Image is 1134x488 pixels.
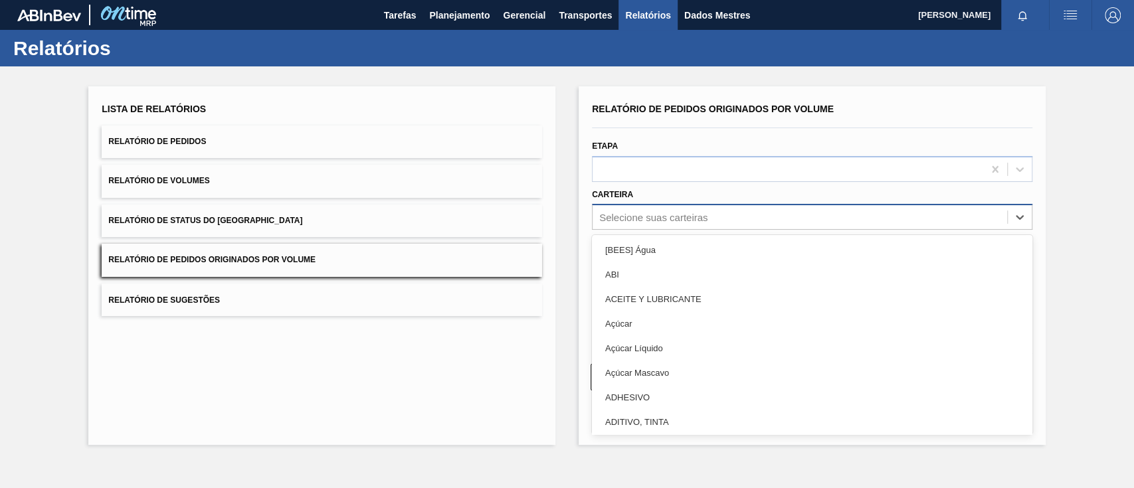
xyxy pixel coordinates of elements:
div: ADITIVO, TINTA [592,410,1032,434]
font: [PERSON_NAME] [918,10,991,20]
font: Relatório de Volumes [108,177,209,186]
font: Transportes [559,10,612,21]
img: TNhmsLtSVTkK8tSr43FrP2fwEKptu5GPRR3wAAAABJRU5ErkJggg== [17,9,81,21]
button: Limpar [591,364,805,390]
font: Carteira [592,190,633,199]
font: Relatórios [13,37,111,59]
font: Planejamento [429,10,490,21]
div: ABI [592,262,1032,287]
font: Tarefas [384,10,417,21]
font: Relatório de Pedidos Originados por Volume [592,104,834,114]
div: Açúcar [592,311,1032,336]
button: Relatório de Pedidos Originados por Volume [102,244,542,276]
font: Relatório de Sugestões [108,295,220,304]
button: Relatório de Volumes [102,165,542,197]
img: Sair [1105,7,1121,23]
div: Açúcar Líquido [592,336,1032,361]
font: Lista de Relatórios [102,104,206,114]
font: Selecione suas carteiras [599,212,708,223]
div: [BEES] Água [592,238,1032,262]
img: ações do usuário [1062,7,1078,23]
div: Açúcar Mascavo [592,361,1032,385]
font: Gerencial [503,10,545,21]
button: Relatório de Pedidos [102,125,542,158]
button: Relatório de Status do [GEOGRAPHIC_DATA] [102,204,542,237]
font: Relatórios [625,10,670,21]
font: Relatório de Status do [GEOGRAPHIC_DATA] [108,216,302,225]
font: Etapa [592,141,618,151]
div: ADHESIVO [592,385,1032,410]
button: Relatório de Sugestões [102,284,542,316]
font: Relatório de Pedidos Originados por Volume [108,256,316,265]
div: ACEITE Y LUBRICANTE [592,287,1032,311]
font: Dados Mestres [684,10,751,21]
font: Relatório de Pedidos [108,137,206,146]
button: Notificações [1001,6,1044,25]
